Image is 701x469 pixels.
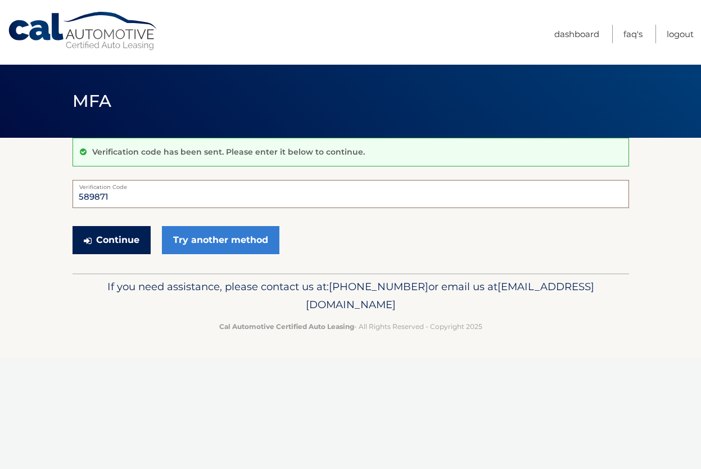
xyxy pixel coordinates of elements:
p: Verification code has been sent. Please enter it below to continue. [92,147,365,157]
p: If you need assistance, please contact us at: or email us at [80,278,622,314]
span: [EMAIL_ADDRESS][DOMAIN_NAME] [306,280,594,311]
span: MFA [73,91,112,111]
a: Cal Automotive [7,11,159,51]
a: Try another method [162,226,279,254]
p: - All Rights Reserved - Copyright 2025 [80,321,622,332]
a: FAQ's [623,25,643,43]
span: [PHONE_NUMBER] [329,280,428,293]
input: Verification Code [73,180,629,208]
button: Continue [73,226,151,254]
label: Verification Code [73,180,629,189]
a: Dashboard [554,25,599,43]
a: Logout [667,25,694,43]
strong: Cal Automotive Certified Auto Leasing [219,322,354,331]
